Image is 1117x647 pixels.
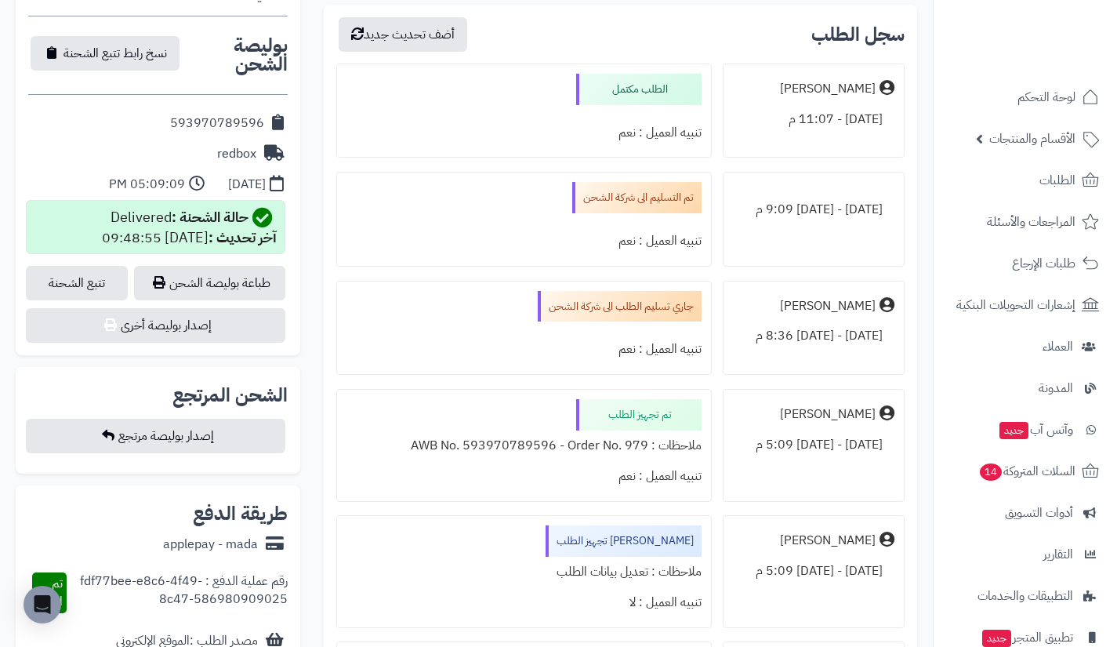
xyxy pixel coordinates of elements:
[31,36,180,71] button: نسخ رابط تتبع الشحنة
[67,572,288,613] div: رقم عملية الدفع : fdf77bee-e8c6-4f49-8c47-586980909025
[943,536,1108,573] a: التقارير
[733,556,894,587] div: [DATE] - [DATE] 5:09 م
[1043,543,1073,565] span: التقارير
[943,411,1108,449] a: وآتس آبجديد
[1017,86,1075,108] span: لوحة التحكم
[780,405,876,423] div: [PERSON_NAME]
[733,104,894,135] div: [DATE] - 11:07 م
[733,430,894,460] div: [DATE] - [DATE] 5:09 م
[943,577,1108,615] a: التطبيقات والخدمات
[102,207,277,248] div: Delivered [DATE] 09:48:55
[228,176,266,194] div: [DATE]
[346,226,701,256] div: تنبيه العميل : نعم
[943,162,1108,199] a: الطلبات
[63,44,167,63] span: نسخ رابط تتبع الشحنة
[943,203,1108,241] a: المراجعات والأسئلة
[26,266,128,300] a: تتبع الشحنة
[217,145,256,163] div: redbox
[546,525,702,557] div: [PERSON_NAME] تجهيز الطلب
[576,399,702,431] div: تم تجهيز الطلب
[999,422,1028,439] span: جديد
[163,536,258,554] div: applepay - mada
[172,386,288,405] h2: الشحن المرتجع
[24,586,61,623] div: Open Intercom Messenger
[811,25,905,44] h3: سجل الطلب
[733,321,894,351] div: [DATE] - [DATE] 8:36 م
[733,194,894,225] div: [DATE] - [DATE] 9:09 م
[1010,39,1102,72] img: logo-2.png
[943,78,1108,116] a: لوحة التحكم
[346,431,701,461] div: ملاحظات : AWB No. 593970789596 - Order No. 979
[576,74,702,105] div: الطلب مكتمل
[26,308,285,343] button: إصدار بوليصة أخرى
[172,206,248,227] strong: حالة الشحنة :
[780,532,876,550] div: [PERSON_NAME]
[134,266,285,300] a: طباعة بوليصة الشحن
[998,419,1073,441] span: وآتس آب
[346,118,701,148] div: تنبيه العميل : نعم
[943,286,1108,324] a: إشعارات التحويلات البنكية
[780,80,876,98] div: [PERSON_NAME]
[1005,502,1073,524] span: أدوات التسويق
[1043,336,1073,358] span: العملاء
[26,419,285,453] button: إصدار بوليصة مرتجع
[170,114,264,133] div: 593970789596
[346,461,701,492] div: تنبيه العميل : نعم
[943,453,1108,490] a: السلات المتروكة14
[943,494,1108,532] a: أدوات التسويق
[956,294,1075,316] span: إشعارات التحويلات البنكية
[1039,377,1073,399] span: المدونة
[182,36,288,74] h2: بوليصة الشحن
[943,369,1108,407] a: المدونة
[978,460,1075,482] span: السلات المتروكة
[346,557,701,587] div: ملاحظات : تعديل بيانات الطلب
[982,630,1011,647] span: جديد
[943,245,1108,282] a: طلبات الإرجاع
[538,291,702,322] div: جاري تسليم الطلب الى شركة الشحن
[989,128,1075,150] span: الأقسام والمنتجات
[346,587,701,618] div: تنبيه العميل : لا
[980,463,1002,481] span: 14
[193,504,288,523] h2: طريقة الدفع
[1012,253,1075,274] span: طلبات الإرجاع
[209,227,277,248] strong: آخر تحديث :
[943,328,1108,365] a: العملاء
[780,297,876,315] div: [PERSON_NAME]
[977,585,1073,607] span: التطبيقات والخدمات
[987,211,1075,233] span: المراجعات والأسئلة
[346,334,701,365] div: تنبيه العميل : نعم
[109,176,185,194] div: 05:09:09 PM
[1039,169,1075,191] span: الطلبات
[572,182,702,213] div: تم التسليم الى شركة الشحن
[339,17,467,52] button: أضف تحديث جديد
